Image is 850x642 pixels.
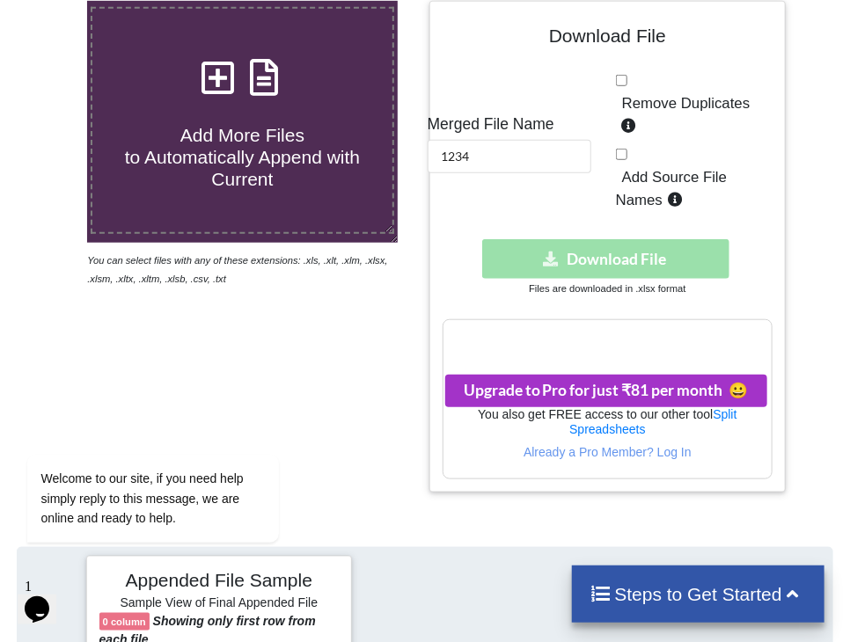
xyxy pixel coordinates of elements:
h6: Sample View of Final Appended File [99,595,339,613]
h4: Download File [443,14,773,64]
span: smile [723,381,749,399]
h5: Merged File Name [428,115,591,134]
h6: You also get FREE access to our other tool [443,407,772,437]
span: Upgrade to Pro for just ₹81 per month [464,381,749,399]
a: Split Spreadsheets [569,407,736,436]
h4: Steps to Get Started [590,583,807,605]
iframe: chat widget [18,295,334,563]
p: Already a Pro Member? Log In [443,443,772,461]
span: Remove Duplicates [616,95,751,112]
b: 0 column [103,616,146,627]
input: Enter File Name [428,140,591,173]
small: Files are downloaded in .xlsx format [529,283,685,294]
h3: Your files are more than 1 MB [443,329,772,348]
i: You can select files with any of these extensions: .xls, .xlt, .xlm, .xlsx, .xlsm, .xltx, .xltm, ... [87,255,387,284]
h4: Appended File Sample [99,569,339,594]
span: Add More Files to Automatically Append with Current [125,125,360,189]
iframe: chat widget [18,572,74,624]
button: Upgrade to Pro for just ₹81 per monthsmile [445,375,767,407]
span: Add Source File Names [616,169,727,208]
